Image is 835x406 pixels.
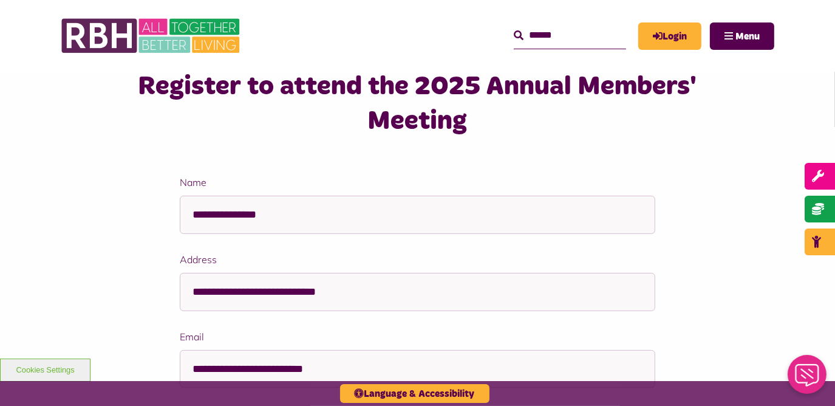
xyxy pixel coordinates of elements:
[340,384,489,403] button: Language & Accessibility
[61,12,243,60] img: RBH
[638,22,701,50] a: MyRBH
[780,351,835,406] iframe: Netcall Web Assistant for live chat
[180,252,655,267] label: Address
[735,32,760,41] span: Menu
[180,175,655,190] label: Name
[710,22,774,50] button: Navigation
[514,22,626,49] input: Search
[120,69,715,139] h3: Register to attend the 2025 Annual Members' Meeting
[180,329,655,344] label: Email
